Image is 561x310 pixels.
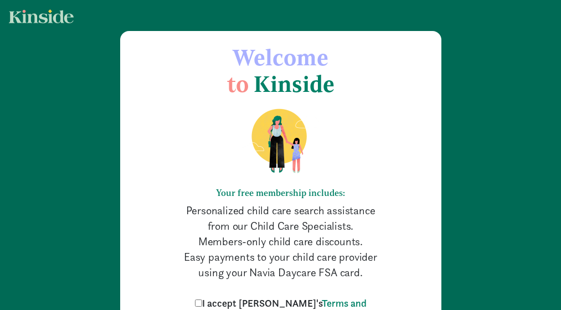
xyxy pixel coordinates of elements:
[174,249,387,280] p: Easy payments to your child care provider using your Navia Daycare FSA card.
[195,299,202,307] input: I accept [PERSON_NAME]'sTerms and Conditions
[174,188,387,198] h6: Your free membership includes:
[9,9,74,23] img: light.svg
[174,234,387,249] p: Members-only child care discounts.
[238,108,323,174] img: illustration-mom-daughter.png
[227,70,249,97] span: to
[233,44,328,71] span: Welcome
[254,70,334,97] span: Kinside
[174,203,387,234] p: Personalized child care search assistance from our Child Care Specialists.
